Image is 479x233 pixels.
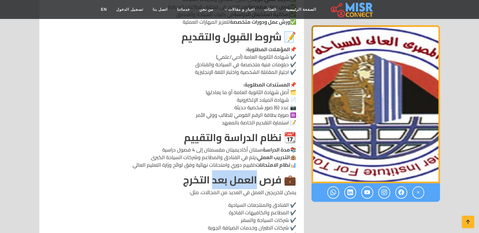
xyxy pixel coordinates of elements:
[184,128,296,147] strong: 📆 نظام الدراسة والتقييم
[243,80,290,89] strong: المستندات المطلوبة:
[331,2,373,17] img: main.misr_connect
[148,3,172,15] a: اتصل بنا
[254,160,290,170] strong: نظام الامتحانات:
[218,3,259,15] a: اخبار و مقالات
[181,27,296,46] strong: 📝 شروط القبول والتقديم
[261,145,290,154] strong: مدة الدراسة:
[47,188,296,196] p: يمكن للخريجين العمل في العديد من المجالات، مثل:
[172,3,195,15] a: خدماتنا
[195,3,218,15] a: من نحن
[183,170,296,189] strong: 💼 فرص العمل بعد التخرج
[246,45,290,54] strong: المؤهلات المطلوبة:
[311,25,440,183] img: المعهد الفني للسياحة والفنادق بالمطرية
[259,3,281,15] a: الفئات
[281,3,321,15] a: الصفحة الرئيسية
[256,152,290,162] strong: التدريب العملي:
[96,3,112,15] a: EN
[311,25,440,183] div: 1 / 1
[111,3,148,15] a: تسجيل الدخول
[47,146,296,169] p: 📚 سنتان أكاديميتان مقسمتان إلى 4 فصول دراسية 🏨 يتم في الفنادق والمطاعم وشركات السياحة الكبرى 📊 تق...
[228,7,255,12] span: اخبار و مقالات
[47,81,296,126] p: 📌 🗂️ أصل شهادة الثانوية العامة أو ما يعادلها 📄 شهادة الميلاد الإلكترونية 📷 عدد (6) صور شخصية حديث...
[47,45,296,76] p: 📌 ✔️ شهادة الثانوية العامة (أدبي/علمي) ✔️ دبلومات فنية متخصصة في السياحة والفنادق ✔️ اجتياز المقا...
[230,17,290,27] strong: ورش عمل ودورات متخصصة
